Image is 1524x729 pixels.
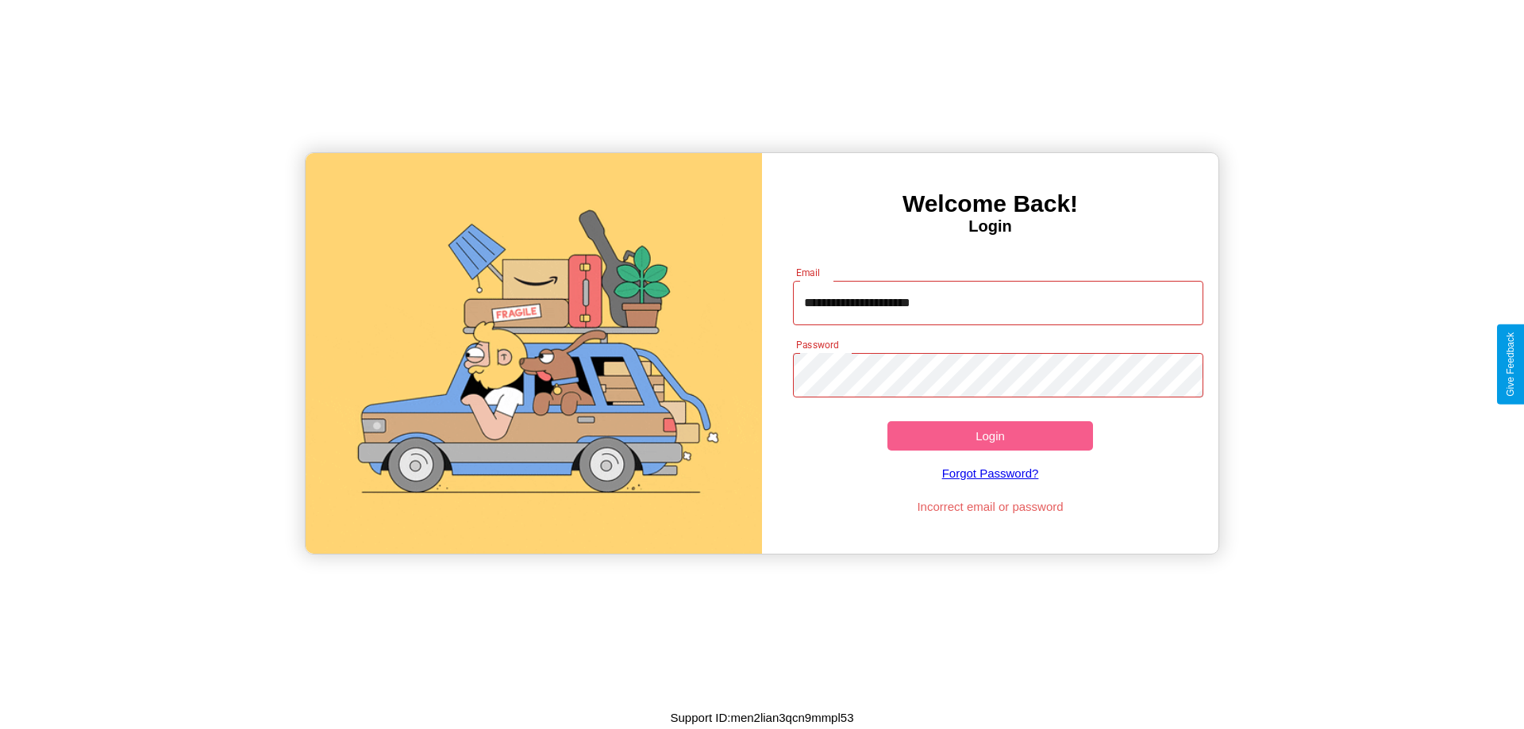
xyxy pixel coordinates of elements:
[762,190,1218,217] h3: Welcome Back!
[785,451,1196,496] a: Forgot Password?
[306,153,762,554] img: gif
[785,496,1196,517] p: Incorrect email or password
[762,217,1218,236] h4: Login
[796,266,821,279] label: Email
[671,707,854,728] p: Support ID: men2lian3qcn9mmpl53
[796,338,838,351] label: Password
[1505,332,1516,397] div: Give Feedback
[887,421,1093,451] button: Login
